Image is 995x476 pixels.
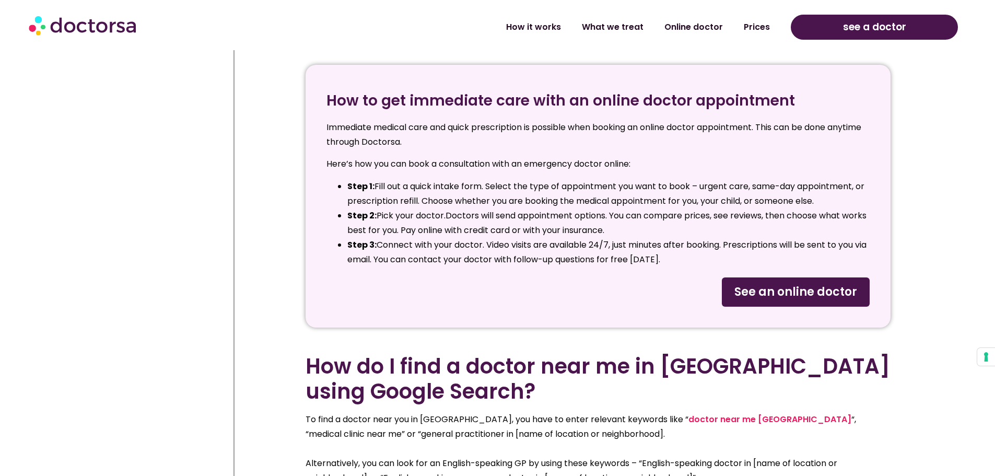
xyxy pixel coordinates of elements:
a: doctor near me [GEOGRAPHIC_DATA] [688,413,851,425]
li: Connect with your doctor. Video visits are available 24/7, just minutes after booking. Prescripti... [347,238,870,267]
a: How it works [496,15,571,39]
span: Pick your doctor. [377,210,446,222]
nav: Menu [257,15,780,39]
a: see a doctor [791,15,958,40]
strong: Step 2: [347,210,377,222]
li: Fill out a quick intake form. Select the type of appointment you want to book – urgent care, same... [347,179,870,208]
span: To find a doctor near you in [GEOGRAPHIC_DATA], you have to enter relevant keywords like “ “, “me... [306,413,856,440]
a: What we treat [571,15,654,39]
h2: How do I find a doctor near me in [GEOGRAPHIC_DATA] using Google Search? [306,354,891,404]
li: Doctors will send appointment options. You can compare prices, see reviews, then choose what work... [347,208,870,238]
a: See an online doctor [722,277,870,307]
span: See an online doctor [734,284,857,300]
button: Your consent preferences for tracking technologies [977,348,995,366]
h3: How to get immediate care with an online doctor appointment [326,90,870,112]
strong: Step 1: [347,180,374,192]
strong: Step 3: [347,239,377,251]
a: Online doctor [654,15,733,39]
p: Here’s how you can book a consultation with an emergency doctor online: [326,157,870,171]
span: see a doctor [843,19,906,36]
p: Immediate medical care and quick prescription is possible when booking an online doctor appointme... [326,120,870,149]
a: Prices [733,15,780,39]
